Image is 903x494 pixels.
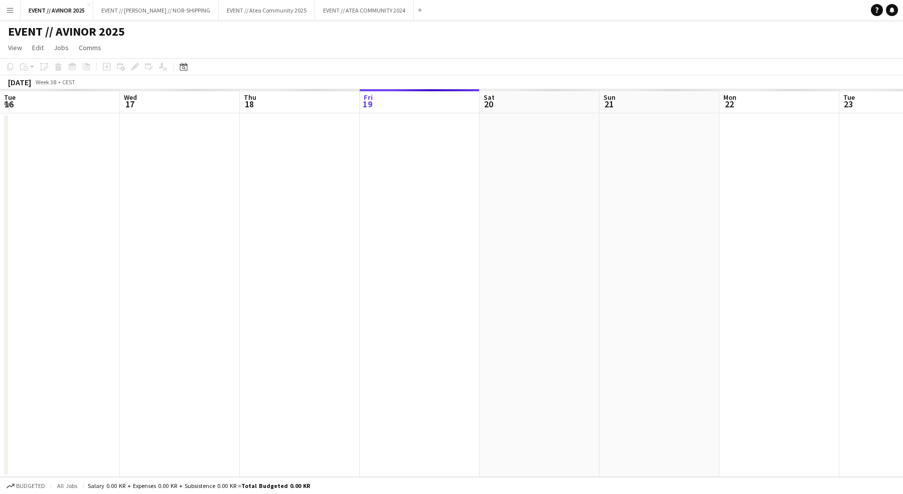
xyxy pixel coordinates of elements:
[604,93,616,102] span: Sun
[364,93,373,102] span: Fri
[482,98,495,110] span: 20
[93,1,219,20] button: EVENT // [PERSON_NAME] // NOR-SHIPPING
[32,43,44,52] span: Edit
[4,93,16,102] span: Tue
[602,98,616,110] span: 21
[8,24,125,39] h1: EVENT // AVINOR 2025
[75,41,105,54] a: Comms
[3,98,16,110] span: 16
[5,480,47,491] button: Budgeted
[842,98,855,110] span: 23
[50,41,73,54] a: Jobs
[62,78,75,86] div: CEST
[843,93,855,102] span: Tue
[241,482,310,489] span: Total Budgeted 0.00 KR
[28,41,48,54] a: Edit
[242,98,256,110] span: 18
[16,482,45,489] span: Budgeted
[315,1,414,20] button: EVENT // ATEA COMMUNITY 2024
[55,482,79,489] span: All jobs
[723,93,736,102] span: Mon
[362,98,373,110] span: 19
[54,43,69,52] span: Jobs
[4,41,26,54] a: View
[122,98,137,110] span: 17
[33,78,58,86] span: Week 38
[124,93,137,102] span: Wed
[79,43,101,52] span: Comms
[484,93,495,102] span: Sat
[88,482,310,489] div: Salary 0.00 KR + Expenses 0.00 KR + Subsistence 0.00 KR =
[8,43,22,52] span: View
[21,1,93,20] button: EVENT // AVINOR 2025
[244,93,256,102] span: Thu
[8,77,31,87] div: [DATE]
[219,1,315,20] button: EVENT // Atea Community 2025
[722,98,736,110] span: 22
